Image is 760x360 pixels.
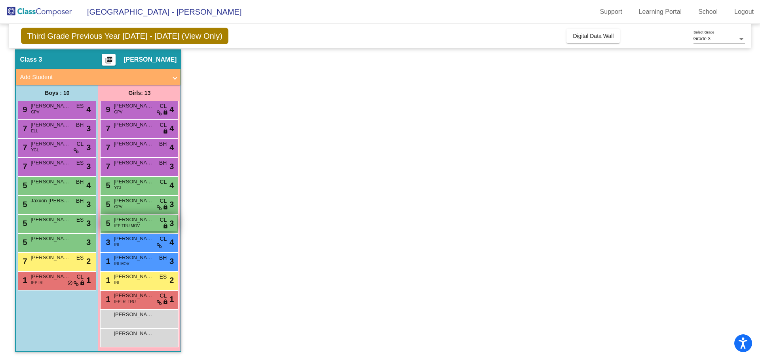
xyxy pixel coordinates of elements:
[114,223,140,229] span: IEP TRU MOV
[86,198,91,210] span: 3
[169,236,174,248] span: 4
[169,274,174,286] span: 2
[728,6,760,18] a: Logout
[86,179,91,191] span: 4
[160,102,167,110] span: CL
[566,29,620,43] button: Digital Data Wall
[21,181,27,190] span: 5
[114,185,122,191] span: YGL
[114,235,153,243] span: [PERSON_NAME]
[79,6,241,18] span: [GEOGRAPHIC_DATA] - [PERSON_NAME]
[114,102,153,110] span: [PERSON_NAME]
[114,311,153,319] span: [PERSON_NAME]
[31,147,39,153] span: YGL
[31,280,44,286] span: IEP IRI
[86,236,91,248] span: 3
[30,121,70,129] span: [PERSON_NAME]
[159,254,167,262] span: BH
[31,109,39,115] span: GPV
[104,295,110,303] span: 1
[104,181,110,190] span: 5
[104,276,110,285] span: 1
[76,254,84,262] span: ES
[160,197,167,205] span: CL
[594,6,629,18] a: Support
[76,159,84,167] span: ES
[30,216,70,224] span: [PERSON_NAME]
[169,141,174,153] span: 4
[114,109,122,115] span: GPV
[160,292,167,300] span: CL
[30,102,70,110] span: [PERSON_NAME]
[80,280,85,286] span: lock
[86,123,91,134] span: 3
[114,273,153,281] span: [PERSON_NAME]
[123,56,177,64] span: [PERSON_NAME]
[30,178,70,186] span: [PERSON_NAME]
[104,56,114,67] mat-icon: picture_as_pdf
[86,141,91,153] span: 3
[76,102,84,110] span: ES
[30,273,70,281] span: [PERSON_NAME]
[21,105,27,114] span: 9
[86,160,91,172] span: 3
[163,299,168,305] span: lock
[163,204,168,211] span: lock
[114,280,119,286] span: IRI
[104,162,110,171] span: 7
[30,235,70,243] span: [PERSON_NAME]
[169,293,174,305] span: 1
[104,219,110,228] span: 5
[163,128,168,135] span: lock
[30,254,70,262] span: [PERSON_NAME]
[160,273,167,281] span: ES
[86,274,91,286] span: 1
[16,85,98,101] div: Boys : 10
[104,200,110,209] span: 5
[16,69,180,85] mat-expansion-panel-header: Add Student
[160,216,167,224] span: CL
[104,105,110,114] span: 9
[160,235,167,243] span: CL
[86,217,91,229] span: 3
[169,123,174,134] span: 4
[31,128,38,134] span: ELL
[163,223,168,230] span: lock
[77,140,84,148] span: CL
[77,273,84,281] span: CL
[21,162,27,171] span: 7
[30,159,70,167] span: [PERSON_NAME]
[20,56,42,64] span: Class 3
[67,280,73,286] span: do_not_disturb_alt
[169,179,174,191] span: 4
[76,178,84,186] span: BH
[21,219,27,228] span: 5
[692,6,724,18] a: School
[21,238,27,247] span: 5
[21,276,27,285] span: 1
[573,33,614,39] span: Digital Data Wall
[104,143,110,152] span: 7
[114,254,153,262] span: [PERSON_NAME]
[21,200,27,209] span: 5
[114,121,153,129] span: [PERSON_NAME] [PERSON_NAME]
[20,73,167,82] mat-panel-title: Add Student
[633,6,688,18] a: Learning Portal
[104,124,110,133] span: 7
[114,292,153,300] span: [PERSON_NAME]
[114,197,153,205] span: [PERSON_NAME]
[163,109,168,116] span: lock
[160,178,167,186] span: CL
[114,330,153,337] span: [PERSON_NAME]
[169,255,174,267] span: 3
[159,140,167,148] span: BH
[114,204,122,210] span: GPV
[114,216,153,224] span: [PERSON_NAME]
[30,197,70,205] span: Jaxxon [PERSON_NAME]
[104,257,110,266] span: 1
[114,159,153,167] span: [PERSON_NAME]
[30,140,70,148] span: [PERSON_NAME]
[169,104,174,115] span: 4
[114,140,153,148] span: [PERSON_NAME]
[159,159,167,167] span: BH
